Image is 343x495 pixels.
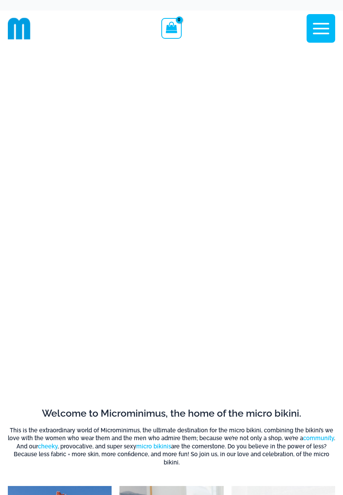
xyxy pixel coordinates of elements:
[303,435,334,441] a: community
[8,407,335,420] h2: Welcome to Microminimus, the home of the micro bikini.
[161,18,181,38] a: View Shopping Cart, empty
[8,426,335,466] h6: This is the extraordinary world of Microminimus, the ultimate destination for the micro bikini, c...
[8,17,31,40] img: cropped mm emblem
[38,443,58,450] a: cheeky
[136,443,171,450] a: micro bikinis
